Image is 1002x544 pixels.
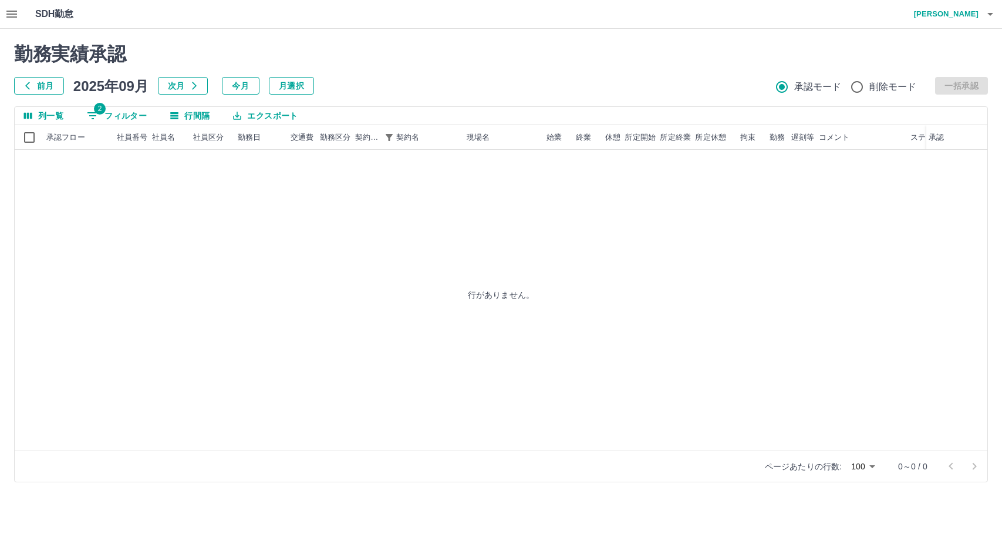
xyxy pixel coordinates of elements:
span: 2 [94,103,106,115]
div: 社員名 [150,125,191,150]
div: 始業 [535,125,564,150]
div: 社員名 [152,125,175,150]
div: 1件のフィルターを適用中 [381,129,397,146]
div: 社員区分 [191,125,235,150]
div: 承認 [926,125,987,150]
p: 0～0 / 0 [898,461,927,472]
div: 勤務日 [238,125,261,150]
div: 休憩 [593,125,623,150]
div: 社員番号 [117,125,148,150]
div: 遅刻等 [787,125,817,150]
div: ステータス [910,125,949,150]
div: 交通費 [291,125,313,150]
div: 100 [846,458,879,475]
button: エクスポート [224,107,307,125]
div: 勤務日 [235,125,288,150]
div: 社員番号 [114,125,150,150]
div: 所定開始 [625,125,656,150]
div: 所定終業 [658,125,693,150]
button: フィルター表示 [77,107,156,125]
div: 所定終業 [660,125,691,150]
div: ステータス [908,125,979,150]
div: 契約名 [394,125,464,150]
div: 終業 [576,125,591,150]
div: 勤務区分 [320,125,351,150]
h2: 勤務実績承認 [14,43,988,65]
button: 月選択 [269,77,314,95]
div: 承認 [929,125,944,150]
div: 契約名 [396,125,419,150]
div: コメント [819,125,850,150]
div: 現場名 [464,125,535,150]
div: 始業 [546,125,562,150]
div: 勤務 [758,125,787,150]
div: コメント [817,125,908,150]
div: 終業 [564,125,593,150]
div: 現場名 [467,125,490,150]
button: 列選択 [15,107,73,125]
div: 所定休憩 [695,125,726,150]
div: 契約コード [355,125,381,150]
button: 前月 [14,77,64,95]
div: 休憩 [605,125,620,150]
button: フィルター表示 [381,129,397,146]
button: 今月 [222,77,259,95]
div: 承認フロー [46,125,85,150]
button: 次月 [158,77,208,95]
span: 削除モード [869,80,917,94]
div: 所定休憩 [693,125,728,150]
div: 勤務 [770,125,785,150]
div: 拘束 [728,125,758,150]
div: 承認フロー [44,125,114,150]
button: 行間隔 [161,107,219,125]
h5: 2025年09月 [73,77,149,95]
div: 遅刻等 [791,125,814,150]
div: 交通費 [288,125,318,150]
div: 勤務区分 [318,125,353,150]
span: 承認モード [794,80,842,94]
div: 契約コード [353,125,394,150]
div: 行がありません。 [15,150,987,439]
div: 社員区分 [193,125,224,150]
div: 拘束 [740,125,755,150]
div: 所定開始 [623,125,658,150]
p: ページあたりの行数: [765,461,842,472]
